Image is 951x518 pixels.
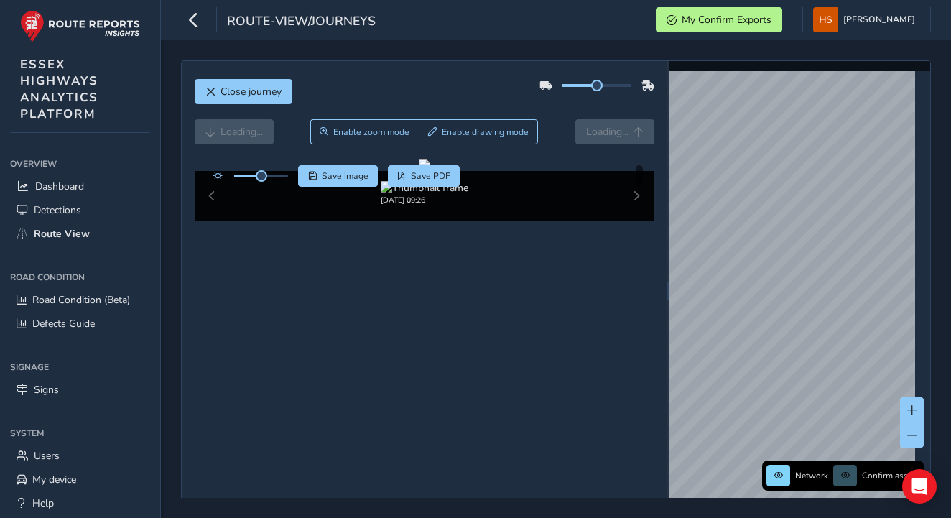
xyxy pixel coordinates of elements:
span: Users [34,449,60,463]
span: ESSEX HIGHWAYS ANALYTICS PLATFORM [20,56,98,122]
button: Close journey [195,79,292,104]
a: Detections [10,198,150,222]
span: Road Condition (Beta) [32,293,130,307]
div: [DATE] 09:26 [381,195,468,205]
span: Signs [34,383,59,397]
img: rr logo [20,10,140,42]
button: Draw [419,119,539,144]
div: Overview [10,153,150,175]
span: Save image [322,170,368,182]
span: Enable drawing mode [442,126,529,138]
div: Signage [10,356,150,378]
span: Confirm assets [862,470,919,481]
span: Dashboard [35,180,84,193]
span: My device [32,473,76,486]
span: Help [32,496,54,510]
a: Help [10,491,150,515]
a: Road Condition (Beta) [10,288,150,312]
div: System [10,422,150,444]
button: PDF [388,165,460,187]
button: My Confirm Exports [656,7,782,32]
span: route-view/journeys [227,12,376,32]
button: Zoom [310,119,419,144]
a: Dashboard [10,175,150,198]
button: [PERSON_NAME] [813,7,920,32]
a: Route View [10,222,150,246]
span: Close journey [221,85,282,98]
img: diamond-layout [813,7,838,32]
span: Network [795,470,828,481]
a: Signs [10,378,150,402]
div: Open Intercom Messenger [902,469,937,504]
span: Save PDF [411,170,450,182]
span: Enable zoom mode [333,126,409,138]
span: Defects Guide [32,317,95,330]
button: Save [298,165,378,187]
span: [PERSON_NAME] [843,7,915,32]
span: Route View [34,227,90,241]
img: Thumbnail frame [381,181,468,195]
a: My device [10,468,150,491]
a: Defects Guide [10,312,150,336]
div: Road Condition [10,267,150,288]
span: My Confirm Exports [682,13,771,27]
span: Detections [34,203,81,217]
a: Users [10,444,150,468]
